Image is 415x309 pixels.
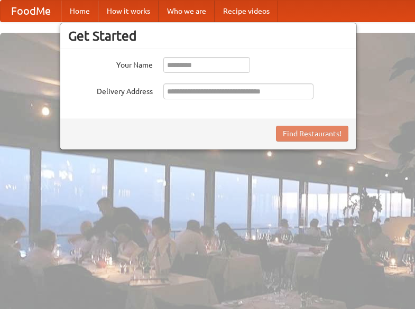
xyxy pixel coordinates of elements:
[68,57,153,70] label: Your Name
[61,1,98,22] a: Home
[276,126,348,142] button: Find Restaurants!
[159,1,215,22] a: Who we are
[1,1,61,22] a: FoodMe
[68,28,348,44] h3: Get Started
[215,1,278,22] a: Recipe videos
[98,1,159,22] a: How it works
[68,83,153,97] label: Delivery Address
